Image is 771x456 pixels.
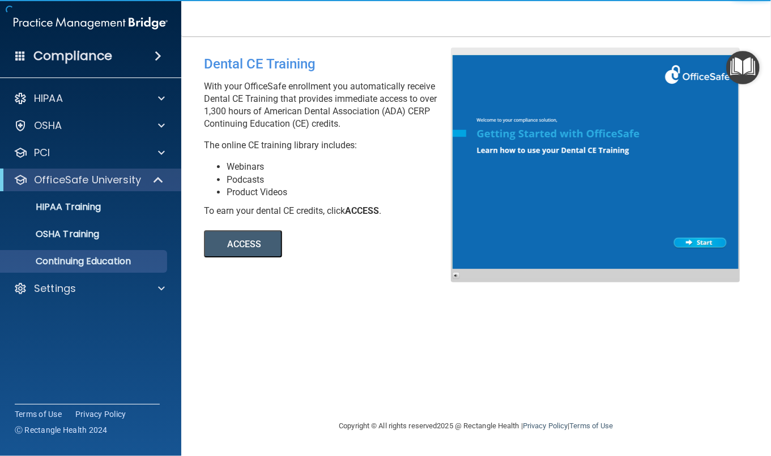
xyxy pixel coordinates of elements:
p: Settings [34,282,76,295]
div: Copyright © All rights reserved 2025 @ Rectangle Health | | [270,408,683,444]
li: Webinars [227,161,459,173]
p: HIPAA Training [7,201,101,213]
h4: Compliance [33,48,112,64]
li: Podcasts [227,174,459,186]
p: OSHA Training [7,229,99,240]
a: Settings [14,282,165,295]
a: HIPAA [14,92,165,105]
span: Ⓒ Rectangle Health 2024 [15,424,108,436]
p: OfficeSafe University [34,173,141,187]
button: Open Resource Center [726,51,760,84]
button: ACCESS [204,230,282,257]
a: Privacy Policy [523,421,568,430]
a: Terms of Use [15,408,62,420]
a: OSHA [14,119,165,132]
p: With your OfficeSafe enrollment you automatically receive Dental CE Training that provides immedi... [204,80,459,130]
p: Continuing Education [7,256,162,267]
a: Terms of Use [569,421,613,430]
p: PCI [34,146,50,160]
iframe: Drift Widget Chat Controller [576,376,757,421]
a: OfficeSafe University [14,173,164,187]
p: OSHA [34,119,62,132]
a: PCI [14,146,165,160]
a: ACCESS [204,240,514,249]
p: HIPAA [34,92,63,105]
img: PMB logo [14,12,168,35]
div: To earn your dental CE credits, click . [204,205,459,217]
p: The online CE training library includes: [204,139,459,152]
b: ACCESS [345,205,379,216]
a: Privacy Policy [75,408,126,420]
div: Dental CE Training [204,48,459,80]
li: Product Videos [227,186,459,199]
